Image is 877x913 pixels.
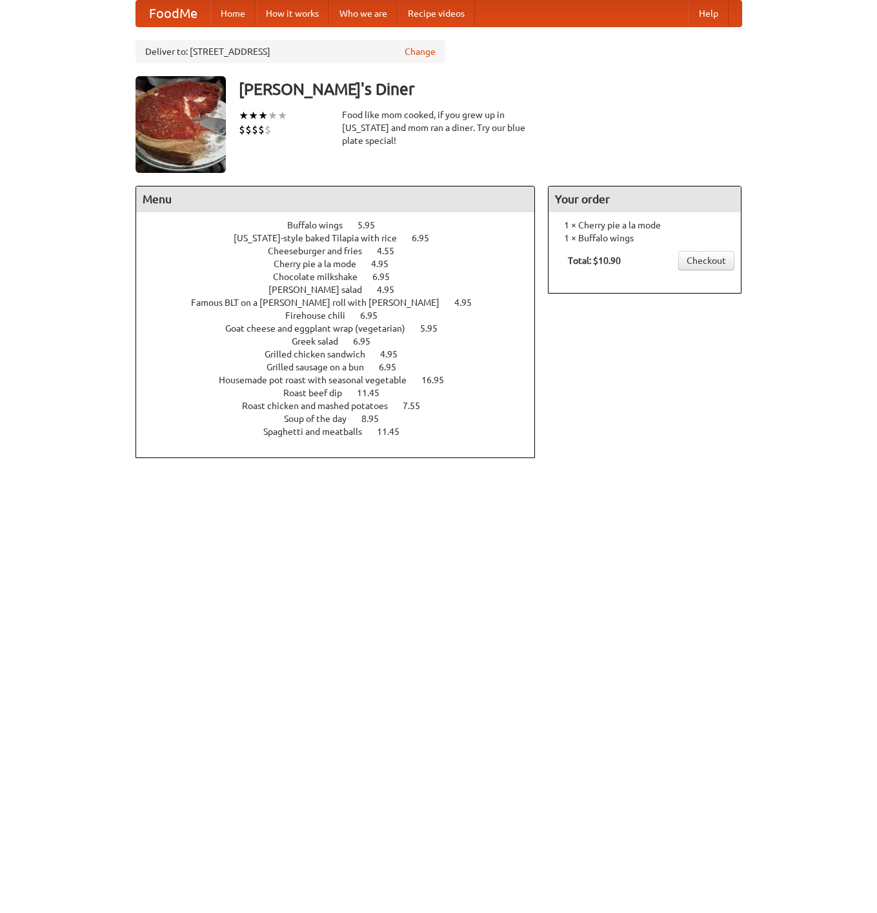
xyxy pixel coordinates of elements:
[358,220,388,230] span: 5.95
[219,375,419,385] span: Housemade pot roast with seasonal vegetable
[239,123,245,137] li: $
[258,108,268,123] li: ★
[568,256,621,266] b: Total: $10.90
[268,108,277,123] li: ★
[555,232,734,245] li: 1 × Buffalo wings
[273,272,414,282] a: Chocolate milkshake 6.95
[379,362,409,372] span: 6.95
[265,123,271,137] li: $
[283,388,403,398] a: Roast beef dip 11.45
[361,414,392,424] span: 8.95
[360,310,390,321] span: 6.95
[191,297,496,308] a: Famous BLT on a [PERSON_NAME] roll with [PERSON_NAME] 4.95
[252,123,258,137] li: $
[268,246,375,256] span: Cheeseburger and fries
[245,123,252,137] li: $
[284,414,359,424] span: Soup of the day
[284,414,403,424] a: Soup of the day 8.95
[412,233,442,243] span: 6.95
[287,220,399,230] a: Buffalo wings 5.95
[292,336,351,346] span: Greek salad
[136,186,535,212] h4: Menu
[285,310,358,321] span: Firehouse chili
[225,323,418,334] span: Goat cheese and eggplant wrap (vegetarian)
[225,323,461,334] a: Goat cheese and eggplant wrap (vegetarian) 5.95
[353,336,383,346] span: 6.95
[377,285,407,295] span: 4.95
[256,1,329,26] a: How it works
[329,1,398,26] a: Who we are
[210,1,256,26] a: Home
[136,40,445,63] div: Deliver to: [STREET_ADDRESS]
[265,349,421,359] a: Grilled chicken sandwich 4.95
[234,233,453,243] a: [US_STATE]-style baked Tilapia with rice 6.95
[265,349,378,359] span: Grilled chicken sandwich
[454,297,485,308] span: 4.95
[274,259,369,269] span: Cherry pie a la mode
[292,336,394,346] a: Greek salad 6.95
[357,388,392,398] span: 11.45
[377,426,412,437] span: 11.45
[234,233,410,243] span: [US_STATE]-style baked Tilapia with rice
[377,246,407,256] span: 4.55
[689,1,729,26] a: Help
[263,426,423,437] a: Spaghetti and meatballs 11.45
[267,362,377,372] span: Grilled sausage on a bun
[248,108,258,123] li: ★
[136,76,226,173] img: angular.jpg
[267,362,420,372] a: Grilled sausage on a bun 6.95
[555,219,734,232] li: 1 × Cherry pie a la mode
[549,186,741,212] h4: Your order
[239,108,248,123] li: ★
[398,1,475,26] a: Recipe videos
[242,401,401,411] span: Roast chicken and mashed potatoes
[258,123,265,137] li: $
[285,310,401,321] a: Firehouse chili 6.95
[678,251,734,270] a: Checkout
[371,259,401,269] span: 4.95
[219,375,468,385] a: Housemade pot roast with seasonal vegetable 16.95
[268,246,418,256] a: Cheeseburger and fries 4.55
[136,1,210,26] a: FoodMe
[421,375,457,385] span: 16.95
[405,45,436,58] a: Change
[263,426,375,437] span: Spaghetti and meatballs
[342,108,536,147] div: Food like mom cooked, if you grew up in [US_STATE] and mom ran a diner. Try our blue plate special!
[283,388,355,398] span: Roast beef dip
[287,220,356,230] span: Buffalo wings
[380,349,410,359] span: 4.95
[268,285,375,295] span: [PERSON_NAME] salad
[191,297,452,308] span: Famous BLT on a [PERSON_NAME] roll with [PERSON_NAME]
[274,259,412,269] a: Cherry pie a la mode 4.95
[273,272,370,282] span: Chocolate milkshake
[242,401,444,411] a: Roast chicken and mashed potatoes 7.55
[372,272,403,282] span: 6.95
[268,285,418,295] a: [PERSON_NAME] salad 4.95
[420,323,450,334] span: 5.95
[239,76,742,102] h3: [PERSON_NAME]'s Diner
[277,108,287,123] li: ★
[403,401,433,411] span: 7.55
